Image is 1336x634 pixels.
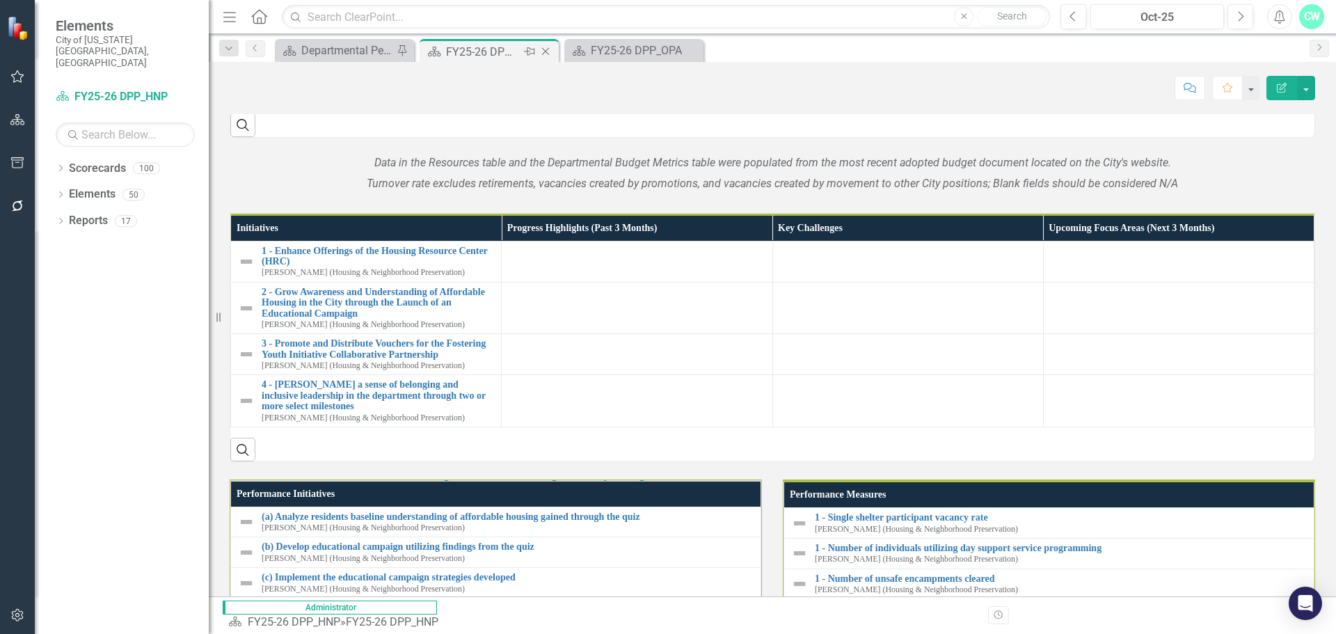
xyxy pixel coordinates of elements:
small: [PERSON_NAME] (Housing & Neighborhood Preservation) [815,525,1018,534]
a: 1 - Enhance Offerings of the Housing Resource Center (HRC) [262,246,494,267]
small: City of [US_STATE][GEOGRAPHIC_DATA], [GEOGRAPHIC_DATA] [56,34,195,68]
td: Double-Click to Edit Right Click for Context Menu [231,282,502,334]
a: Elements [69,187,116,203]
div: 50 [122,189,145,200]
td: Double-Click to Edit Right Click for Context Menu [231,537,761,568]
td: Double-Click to Edit [502,241,772,282]
a: 2 - Grow Awareness and Understanding of Affordable Housing in the City through the Launch of an E... [262,287,494,319]
td: Double-Click to Edit Right Click for Context Menu [231,568,761,599]
td: Double-Click to Edit Right Click for Context Menu [784,569,1314,599]
img: Not Defined [791,576,808,592]
a: Departmental Performance Plans [278,42,393,59]
span: Elements [56,17,195,34]
a: (c) Implement the educational campaign strategies developed [262,572,754,583]
td: Double-Click to Edit [1043,375,1314,427]
img: Not Defined [791,545,808,562]
a: 3 - Promote and Distribute Vouchers for the Fostering Youth Initiative Collaborative Partnership [262,338,494,360]
td: Double-Click to Edit Right Click for Context Menu [784,508,1314,539]
input: Search Below... [56,122,195,147]
img: Not Defined [238,575,255,592]
td: Double-Click to Edit [772,334,1043,375]
small: [PERSON_NAME] (Housing & Neighborhood Preservation) [262,554,465,563]
div: 100 [133,162,160,174]
td: Double-Click to Edit Right Click for Context Menu [231,334,502,375]
td: Double-Click to Edit Right Click for Context Menu [784,539,1314,569]
td: Double-Click to Edit Right Click for Context Menu [231,375,502,427]
td: Double-Click to Edit [1043,241,1314,282]
a: Scorecards [69,161,126,177]
button: Oct-25 [1090,4,1224,29]
small: [PERSON_NAME] (Housing & Neighborhood Preservation) [262,585,465,594]
em: Data in the Resources table and the Departmental Budget Metrics table were populated from the mos... [374,156,1171,169]
div: 17 [115,215,137,227]
td: Double-Click to Edit [1043,282,1314,334]
a: 1 - Single shelter participant vacancy rate [815,512,1307,523]
small: [PERSON_NAME] (Housing & Neighborhood Preservation) [262,320,465,329]
div: Oct-25 [1095,9,1219,26]
small: [PERSON_NAME] (Housing & Neighborhood Preservation) [815,585,1018,594]
td: Double-Click to Edit [502,282,772,334]
span: Administrator [223,601,437,615]
td: Double-Click to Edit [1043,334,1314,375]
small: [PERSON_NAME] (Housing & Neighborhood Preservation) [262,268,465,277]
img: Not Defined [238,253,255,270]
a: FY25-26 DPP_HNP [248,615,340,628]
button: CW [1299,4,1324,29]
a: (a) Analyze residents baseline understanding of affordable housing gained through the quiz [262,512,754,522]
a: 1 - Number of unsafe encampments cleared [815,573,1307,584]
td: Double-Click to Edit [502,375,772,427]
div: Departmental Performance Plans [301,42,393,59]
img: Not Defined [238,544,255,561]
span: Search [997,10,1027,22]
small: [PERSON_NAME] (Housing & Neighborhood Preservation) [262,361,465,370]
small: [PERSON_NAME] (Housing & Neighborhood Preservation) [262,413,465,422]
img: Not Defined [238,393,255,409]
a: FY25-26 DPP_HNP [56,89,195,105]
img: Not Defined [791,515,808,532]
div: » [228,615,444,631]
img: ClearPoint Strategy [7,16,31,40]
img: Not Defined [238,514,255,530]
a: 1 - Number of individuals utilizing day support service programming [815,543,1307,553]
a: 4 - [PERSON_NAME] a sense of belonging and inclusive leadership in the department through two or ... [262,379,494,411]
a: Reports [69,213,108,229]
img: Not Defined [238,346,255,363]
td: Double-Click to Edit Right Click for Context Menu [231,241,502,282]
td: Double-Click to Edit [772,241,1043,282]
small: [PERSON_NAME] (Housing & Neighborhood Preservation) [262,523,465,532]
button: Search [977,7,1047,26]
img: Not Defined [238,300,255,317]
td: Double-Click to Edit [772,375,1043,427]
a: FY25-26 DPP_OPA [568,42,700,59]
td: Double-Click to Edit [772,282,1043,334]
div: FY25-26 DPP_OPA [591,42,700,59]
div: FY25-26 DPP_HNP [446,43,520,61]
input: Search ClearPoint... [282,5,1050,29]
div: FY25-26 DPP_HNP [346,615,438,628]
a: (b) Develop educational campaign utilizing findings from the quiz [262,541,754,552]
small: [PERSON_NAME] (Housing & Neighborhood Preservation) [815,555,1018,564]
em: Turnover rate excludes retirements, vacancies created by promotions, and vacancies created by mov... [367,177,1178,190]
td: Double-Click to Edit Right Click for Context Menu [231,507,761,537]
div: Open Intercom Messenger [1289,587,1322,620]
td: Double-Click to Edit [502,334,772,375]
